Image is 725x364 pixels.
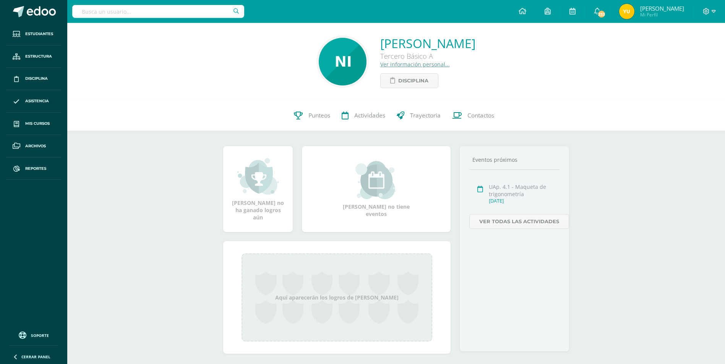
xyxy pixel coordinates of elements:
[597,10,606,18] span: 233
[319,38,367,85] img: ae0ee945518c7eae0adc65192be1ed32.png
[338,161,415,217] div: [PERSON_NAME] no tiene eventos
[446,100,500,131] a: Contactos
[25,166,46,172] span: Reportes
[354,111,385,119] span: Actividades
[489,183,557,198] div: UAp. 4.1 - Maqueta de trigonometría
[6,135,61,158] a: Archivos
[469,156,560,163] div: Eventos próximos
[25,31,53,37] span: Estudiantes
[21,354,50,359] span: Cerrar panel
[398,74,428,88] span: Disciplina
[308,111,330,119] span: Punteos
[25,143,46,149] span: Archivos
[6,113,61,135] a: Mis cursos
[288,100,336,131] a: Punteos
[31,333,49,338] span: Soporte
[237,157,279,195] img: achievement_small.png
[6,90,61,113] a: Asistencia
[380,61,450,68] a: Ver información personal...
[6,158,61,180] a: Reportes
[355,161,397,199] img: event_small.png
[242,253,432,341] div: Aquí aparecerán los logros de [PERSON_NAME]
[469,214,569,229] a: Ver todas las actividades
[231,157,285,221] div: [PERSON_NAME] no ha ganado logros aún
[640,5,684,12] span: [PERSON_NAME]
[410,111,441,119] span: Trayectoria
[391,100,446,131] a: Trayectoria
[467,111,494,119] span: Contactos
[72,5,244,18] input: Busca un usuario...
[6,68,61,90] a: Disciplina
[6,23,61,45] a: Estudiantes
[9,330,58,340] a: Soporte
[380,73,438,88] a: Disciplina
[25,53,52,60] span: Estructura
[25,121,50,127] span: Mis cursos
[6,45,61,68] a: Estructura
[25,98,49,104] span: Asistencia
[640,11,684,18] span: Mi Perfil
[619,4,634,19] img: ffb4b55e764c5bd545a2672b87c12a4f.png
[336,100,391,131] a: Actividades
[380,52,475,61] div: Tercero Básico A
[489,198,557,204] div: [DATE]
[380,35,475,52] a: [PERSON_NAME]
[25,76,48,82] span: Disciplina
